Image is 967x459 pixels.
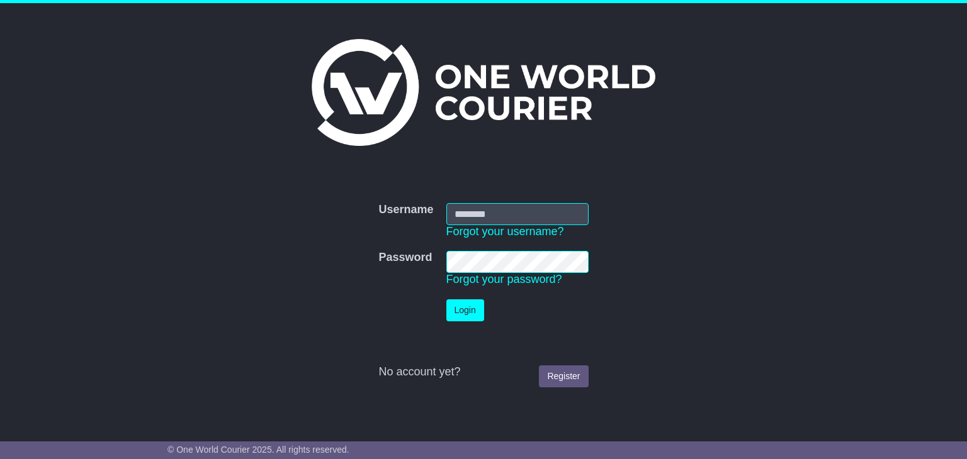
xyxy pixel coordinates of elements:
[378,365,588,379] div: No account yet?
[312,39,655,146] img: One World
[378,203,433,217] label: Username
[446,225,564,238] a: Forgot your username?
[446,273,562,285] a: Forgot your password?
[446,299,484,321] button: Login
[539,365,588,387] a: Register
[167,445,349,455] span: © One World Courier 2025. All rights reserved.
[378,251,432,265] label: Password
